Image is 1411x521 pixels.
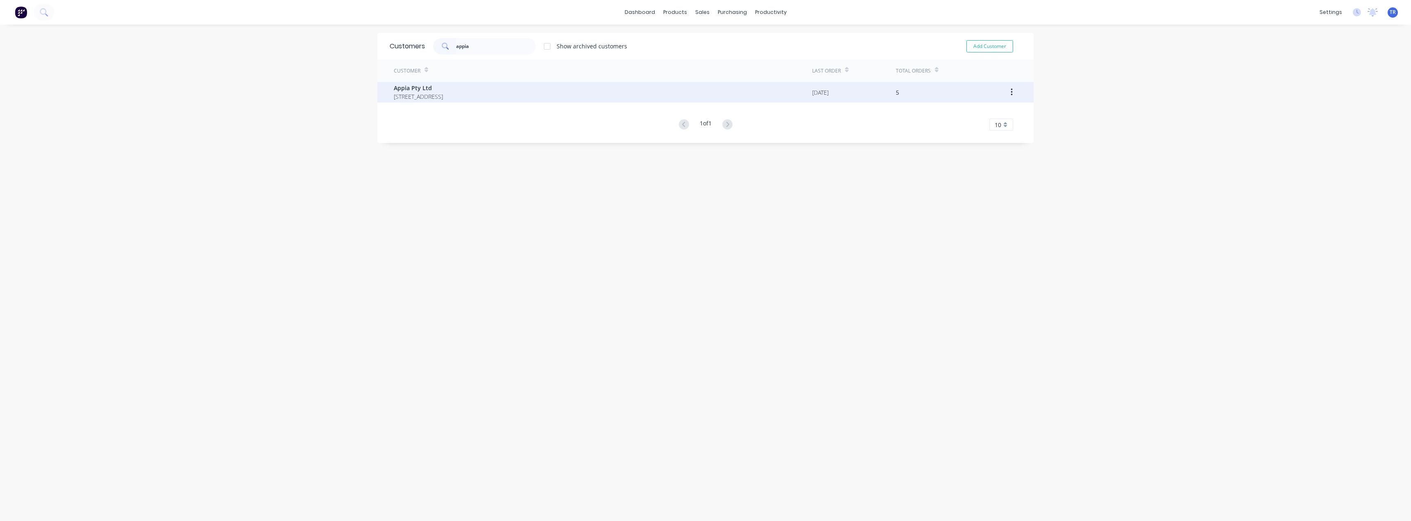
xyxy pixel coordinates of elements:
div: purchasing [714,6,751,18]
div: products [659,6,691,18]
div: Last Order [812,67,841,75]
div: Customers [390,41,425,51]
a: dashboard [621,6,659,18]
div: Total Orders [896,67,931,75]
button: Add Customer [966,40,1013,52]
div: Show archived customers [557,42,627,50]
div: [DATE] [812,88,829,97]
span: 10 [995,121,1001,129]
input: Search customers... [456,38,536,55]
span: Appia Pty Ltd [394,84,443,92]
div: 5 [896,88,899,97]
div: sales [691,6,714,18]
div: Customer [394,67,420,75]
span: [STREET_ADDRESS] [394,92,443,101]
span: TR [1390,9,1396,16]
div: productivity [751,6,791,18]
div: 1 of 1 [700,119,712,131]
div: settings [1315,6,1346,18]
img: Factory [15,6,27,18]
